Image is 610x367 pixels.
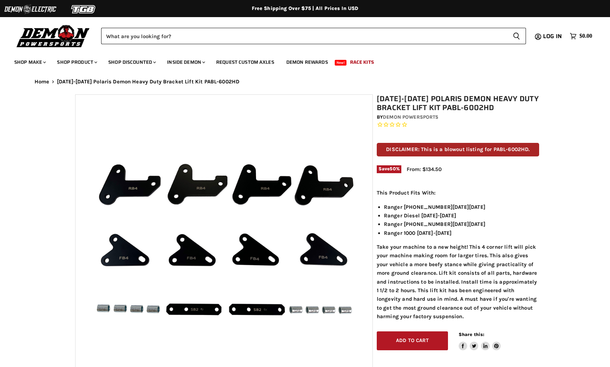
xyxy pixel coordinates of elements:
a: Demon Powersports [383,114,438,120]
a: Demon Rewards [281,55,333,69]
button: Search [507,28,526,44]
a: Log in [540,33,566,40]
span: Share this: [459,332,484,337]
div: by [377,113,539,121]
input: Search [101,28,507,44]
h1: [DATE]-[DATE] Polaris Demon Heavy Duty Bracket Lift Kit PABL-6002HD [377,94,539,112]
ul: Main menu [9,52,590,69]
span: $0.00 [579,33,592,40]
aside: Share this: [459,331,501,350]
img: Demon Powersports [14,23,92,48]
a: Shop Make [9,55,50,69]
a: Request Custom Axles [211,55,280,69]
a: $0.00 [566,31,596,41]
img: Demon Electric Logo 2 [4,2,57,16]
p: This Product Fits With: [377,188,539,197]
span: 50 [390,166,396,171]
li: Ranger [PHONE_NUMBER][DATE][DATE] [384,220,539,228]
span: [DATE]-[DATE] Polaris Demon Heavy Duty Bracket Lift Kit PABL-6002HD [57,79,239,85]
li: Ranger Diesel [DATE]-[DATE] [384,211,539,220]
span: From: $134.50 [407,166,442,172]
span: Rated 0.0 out of 5 stars 0 reviews [377,121,539,129]
button: Add to cart [377,331,448,350]
li: Ranger 1000 [DATE]-[DATE] [384,229,539,237]
div: Free Shipping Over $75 | All Prices In USD [20,5,590,12]
span: Log in [543,32,562,41]
div: Take your machine to a new height! This 4 corner lift will pick your machine making room for larg... [377,188,539,321]
p: DISCLAIMER: This is a blowout listing for PABL-6002HD. [377,143,539,156]
a: Shop Product [52,55,101,69]
span: Save % [377,165,401,173]
li: Ranger [PHONE_NUMBER][DATE][DATE] [384,203,539,211]
a: Race Kits [345,55,379,69]
img: TGB Logo 2 [57,2,110,16]
span: Add to cart [396,337,429,343]
a: Shop Discounted [103,55,160,69]
nav: Breadcrumbs [20,79,590,85]
span: New! [335,60,347,66]
a: Inside Demon [162,55,209,69]
a: Home [35,79,49,85]
form: Product [101,28,526,44]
